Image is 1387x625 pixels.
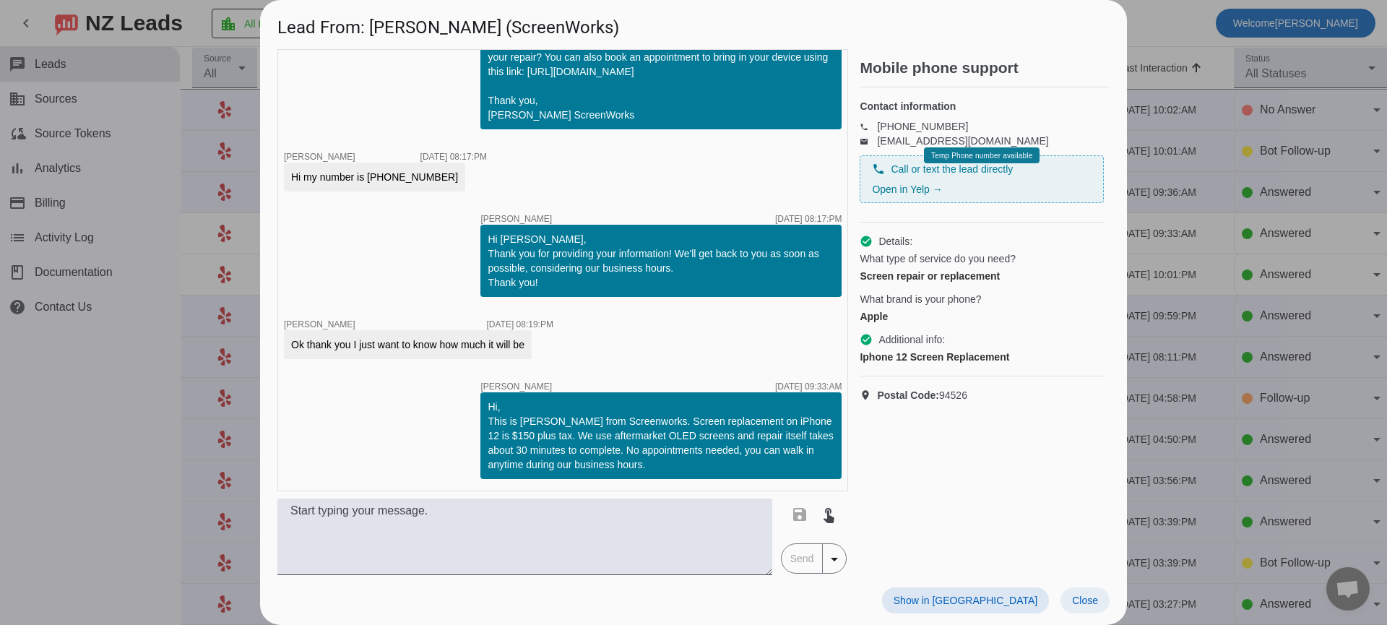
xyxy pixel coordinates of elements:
[480,215,552,223] span: [PERSON_NAME]
[488,400,834,472] div: Hi, This is [PERSON_NAME] from Screenworks. Screen replacement on iPhone 12 is $150 plus tax. We ...
[488,232,834,290] div: Hi [PERSON_NAME], Thank you for providing your information! We'll get back to you as soon as poss...
[860,389,877,401] mat-icon: location_on
[291,170,458,184] div: Hi my number is [PHONE_NUMBER]
[877,135,1048,147] a: [EMAIL_ADDRESS][DOMAIN_NAME]
[878,234,912,249] span: Details:
[894,595,1037,606] span: Show in [GEOGRAPHIC_DATA]
[860,350,1104,364] div: Iphone 12 Screen Replacement
[860,123,877,130] mat-icon: phone
[872,163,885,176] mat-icon: phone
[860,251,1016,266] span: What type of service do you need?
[877,121,968,132] a: [PHONE_NUMBER]
[860,333,873,346] mat-icon: check_circle
[860,235,873,248] mat-icon: check_circle
[826,551,843,568] mat-icon: arrow_drop_down
[931,152,1032,160] span: Temp Phone number available
[480,382,552,391] span: [PERSON_NAME]
[860,61,1110,75] h2: Mobile phone support
[872,184,942,195] a: Open in Yelp →
[877,389,939,401] strong: Postal Code:
[860,309,1104,324] div: Apple
[860,137,877,145] mat-icon: email
[291,337,524,352] div: Ok thank you I just want to know how much it will be
[820,506,837,523] mat-icon: touch_app
[284,152,355,162] span: [PERSON_NAME]
[284,319,355,329] span: [PERSON_NAME]
[775,215,842,223] div: [DATE] 08:17:PM
[1060,587,1110,613] button: Close
[860,99,1104,113] h4: Contact information
[1072,595,1098,606] span: Close
[486,320,553,329] div: [DATE] 08:19:PM
[878,332,945,347] span: Additional info:
[860,292,981,306] span: What brand is your phone?
[420,152,487,161] div: [DATE] 08:17:PM
[882,587,1049,613] button: Show in [GEOGRAPHIC_DATA]
[891,162,1013,176] span: Call or text the lead directly
[877,388,967,402] span: 94526
[775,382,842,391] div: [DATE] 09:33:AM
[860,269,1104,283] div: Screen repair or replacement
